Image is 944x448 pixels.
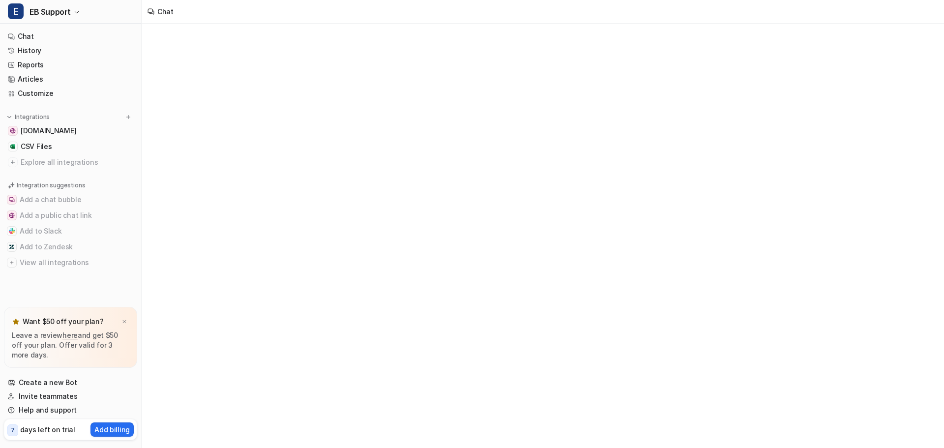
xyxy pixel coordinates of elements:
[23,317,104,327] p: Want $50 off your plan?
[9,244,15,250] img: Add to Zendesk
[4,155,137,169] a: Explore all integrations
[4,140,137,153] a: CSV FilesCSV Files
[21,154,133,170] span: Explore all integrations
[20,424,75,435] p: days left on trial
[4,112,53,122] button: Integrations
[21,126,76,136] span: [DOMAIN_NAME]
[4,124,137,138] a: www.edenbrothers.com[DOMAIN_NAME]
[4,30,137,43] a: Chat
[9,212,15,218] img: Add a public chat link
[4,389,137,403] a: Invite teammates
[4,44,137,58] a: History
[9,260,15,266] img: View all integrations
[94,424,130,435] p: Add billing
[12,330,129,360] p: Leave a review and get $50 off your plan. Offer valid for 3 more days.
[6,114,13,120] img: expand menu
[157,6,174,17] div: Chat
[4,87,137,100] a: Customize
[8,157,18,167] img: explore all integrations
[17,181,85,190] p: Integration suggestions
[11,426,15,435] p: 7
[4,376,137,389] a: Create a new Bot
[10,144,16,149] img: CSV Files
[90,422,134,437] button: Add billing
[4,403,137,417] a: Help and support
[9,197,15,203] img: Add a chat bubble
[4,255,137,270] button: View all integrationsView all integrations
[4,58,137,72] a: Reports
[4,223,137,239] button: Add to SlackAdd to Slack
[12,318,20,326] img: star
[125,114,132,120] img: menu_add.svg
[62,331,78,339] a: here
[9,228,15,234] img: Add to Slack
[21,142,52,151] span: CSV Files
[29,5,71,19] span: EB Support
[4,192,137,208] button: Add a chat bubbleAdd a chat bubble
[10,128,16,134] img: www.edenbrothers.com
[121,319,127,325] img: x
[8,3,24,19] span: E
[15,113,50,121] p: Integrations
[4,72,137,86] a: Articles
[4,239,137,255] button: Add to ZendeskAdd to Zendesk
[4,208,137,223] button: Add a public chat linkAdd a public chat link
